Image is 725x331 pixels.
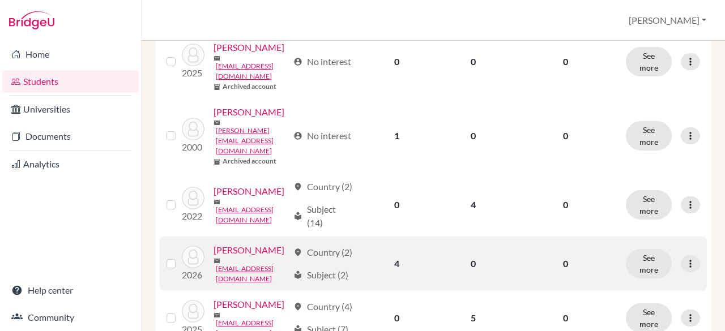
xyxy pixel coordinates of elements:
a: Community [2,306,139,329]
div: Country (2) [293,180,352,194]
button: See more [626,249,672,278]
p: 0 [519,198,612,212]
img: Pyber, László [182,300,204,323]
img: Farkas, László [182,44,204,66]
div: No interest [293,129,351,143]
a: [PERSON_NAME] [214,41,284,54]
a: Universities [2,98,139,121]
span: inventory_2 [214,84,220,91]
p: 0 [519,55,612,68]
p: 2022 [182,209,204,223]
a: [PERSON_NAME] [214,243,284,257]
div: Subject (14) [293,203,353,230]
td: 0 [360,173,434,237]
button: See more [626,47,672,76]
b: Archived account [223,81,276,92]
span: location_on [293,248,302,257]
a: [PERSON_NAME] [214,298,284,311]
p: 0 [519,129,612,143]
b: Archived account [223,156,276,166]
span: account_circle [293,57,302,66]
span: local_library [293,212,302,221]
td: 0 [360,25,434,98]
a: [PERSON_NAME] [214,105,284,119]
a: Home [2,43,139,66]
td: 0 [434,237,512,291]
span: local_library [293,270,302,280]
div: No interest [293,55,351,68]
span: location_on [293,182,302,191]
p: 0 [519,257,612,270]
img: Bridge-U [9,11,54,29]
button: See more [626,190,672,220]
a: Help center [2,279,139,302]
a: [EMAIL_ADDRESS][DOMAIN_NAME] [216,61,288,81]
td: 1 [360,98,434,173]
div: Subject (2) [293,268,348,282]
a: [PERSON_NAME][EMAIL_ADDRESS][DOMAIN_NAME] [216,126,288,156]
span: mail [214,55,220,62]
a: Documents [2,125,139,148]
td: 0 [434,98,512,173]
button: [PERSON_NAME] [624,10,711,31]
img: Laszlo, Emma Sara [182,118,204,140]
img: László, Vince [182,246,204,268]
div: Country (4) [293,300,352,313]
button: See more [626,121,672,151]
span: account_circle [293,131,302,140]
span: mail [214,119,220,126]
p: 2025 [182,66,204,80]
div: Country (2) [293,246,352,259]
span: mail [214,257,220,264]
p: 0 [519,311,612,325]
a: Students [2,70,139,93]
a: Analytics [2,153,139,175]
p: 2026 [182,268,204,282]
img: László, Emma [182,187,204,209]
span: location_on [293,302,302,311]
td: 4 [434,173,512,237]
a: [EMAIL_ADDRESS][DOMAIN_NAME] [216,264,288,284]
span: mail [214,199,220,205]
a: [EMAIL_ADDRESS][DOMAIN_NAME] [216,205,288,225]
span: inventory_2 [214,158,220,165]
td: 0 [434,25,512,98]
td: 4 [360,237,434,291]
span: mail [214,312,220,319]
a: [PERSON_NAME] [214,184,284,198]
p: 2000 [182,140,204,154]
